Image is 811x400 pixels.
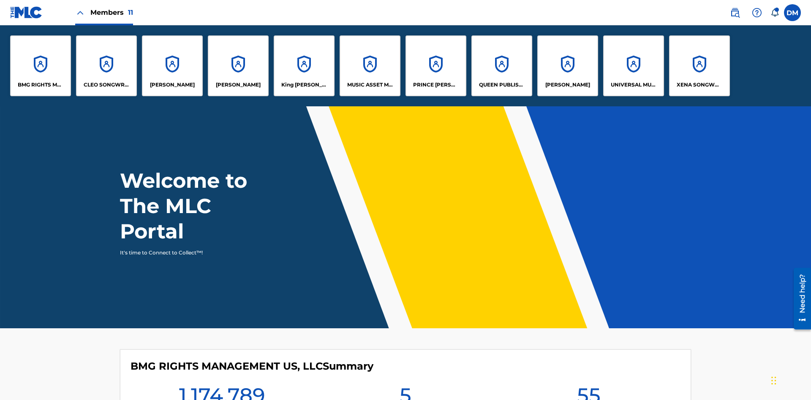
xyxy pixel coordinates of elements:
a: AccountsBMG RIGHTS MANAGEMENT US, LLC [10,35,71,96]
div: Notifications [770,8,779,17]
a: AccountsPRINCE [PERSON_NAME] [405,35,466,96]
p: King McTesterson [281,81,327,89]
a: AccountsXENA SONGWRITER [669,35,730,96]
a: Public Search [727,4,743,21]
a: AccountsUNIVERSAL MUSIC PUB GROUP [603,35,664,96]
div: User Menu [784,4,801,21]
a: Accounts[PERSON_NAME] [208,35,269,96]
p: QUEEN PUBLISHA [479,81,525,89]
a: AccountsKing [PERSON_NAME] [274,35,335,96]
a: AccountsMUSIC ASSET MANAGEMENT (MAM) [340,35,400,96]
h1: Welcome to The MLC Portal [120,168,278,244]
p: XENA SONGWRITER [677,81,723,89]
iframe: Resource Center [787,265,811,334]
p: BMG RIGHTS MANAGEMENT US, LLC [18,81,64,89]
img: help [752,8,762,18]
a: Accounts[PERSON_NAME] [537,35,598,96]
iframe: Chat Widget [769,359,811,400]
p: ELVIS COSTELLO [150,81,195,89]
p: RONALD MCTESTERSON [545,81,590,89]
p: CLEO SONGWRITER [84,81,130,89]
div: Drag [771,368,776,393]
span: Members [90,8,133,17]
p: UNIVERSAL MUSIC PUB GROUP [611,81,657,89]
a: Accounts[PERSON_NAME] [142,35,203,96]
p: EYAMA MCSINGER [216,81,261,89]
p: PRINCE MCTESTERSON [413,81,459,89]
p: MUSIC ASSET MANAGEMENT (MAM) [347,81,393,89]
img: search [730,8,740,18]
img: Close [75,8,85,18]
h4: BMG RIGHTS MANAGEMENT US, LLC [131,360,373,373]
a: AccountsQUEEN PUBLISHA [471,35,532,96]
span: 11 [128,8,133,16]
img: MLC Logo [10,6,43,19]
p: It's time to Connect to Collect™! [120,249,267,257]
div: Help [748,4,765,21]
a: AccountsCLEO SONGWRITER [76,35,137,96]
